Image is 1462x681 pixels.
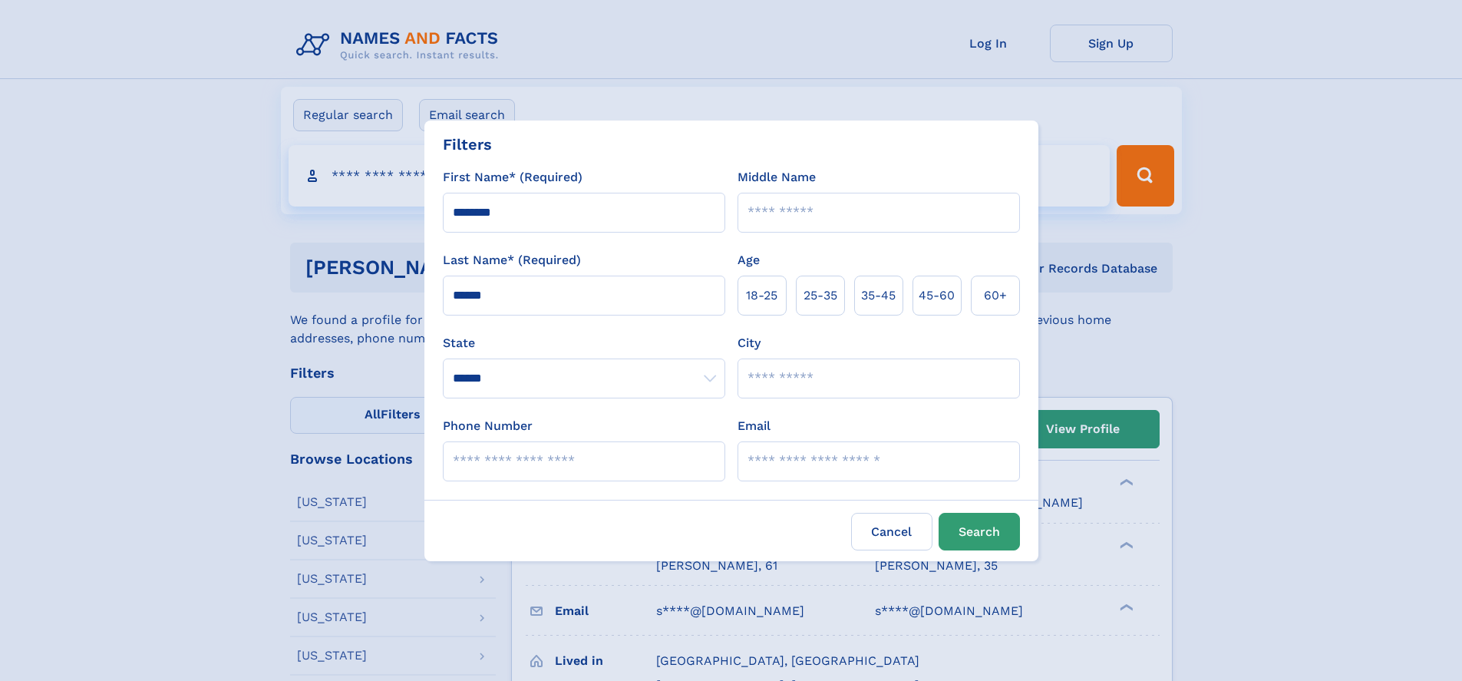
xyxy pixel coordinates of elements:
[443,417,533,435] label: Phone Number
[738,251,760,269] label: Age
[984,286,1007,305] span: 60+
[443,133,492,156] div: Filters
[851,513,932,550] label: Cancel
[738,334,761,352] label: City
[443,251,581,269] label: Last Name* (Required)
[939,513,1020,550] button: Search
[804,286,837,305] span: 25‑35
[919,286,955,305] span: 45‑60
[861,286,896,305] span: 35‑45
[738,417,771,435] label: Email
[443,334,725,352] label: State
[746,286,777,305] span: 18‑25
[738,168,816,187] label: Middle Name
[443,168,582,187] label: First Name* (Required)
